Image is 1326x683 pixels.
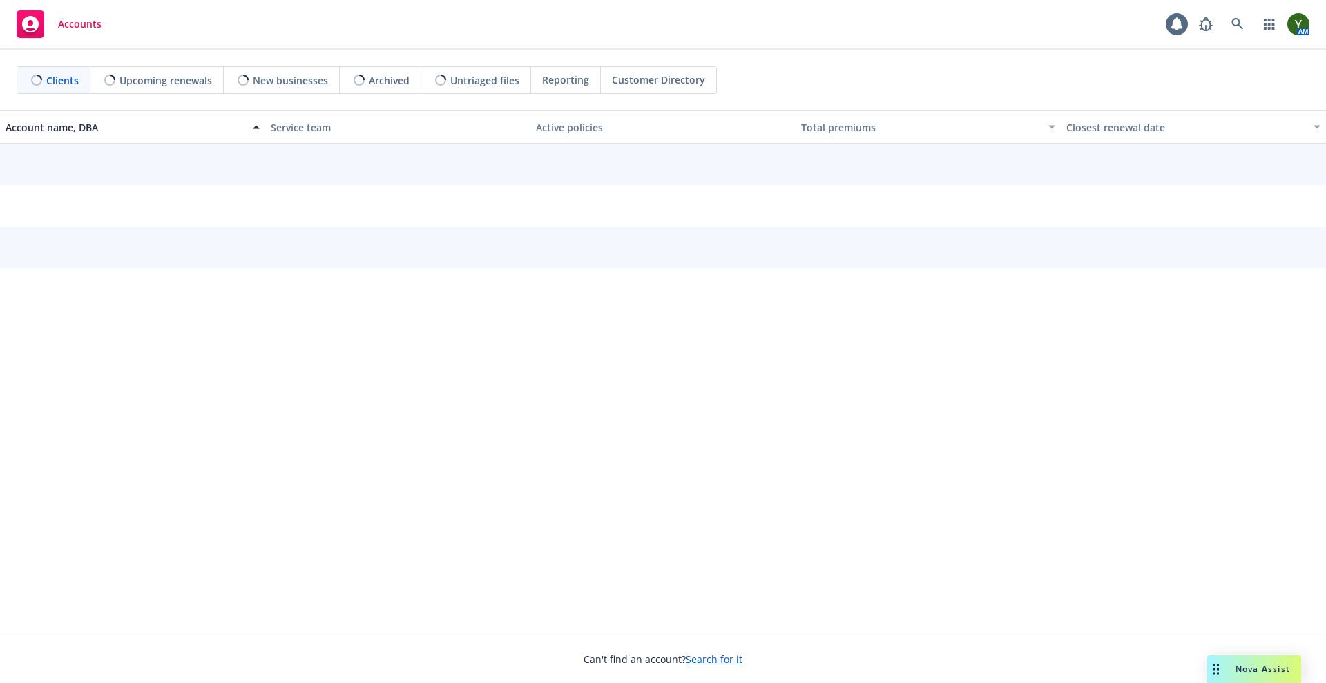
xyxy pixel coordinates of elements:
span: Archived [369,73,410,88]
button: Closest renewal date [1061,110,1326,144]
span: Reporting [542,73,589,87]
a: Switch app [1256,10,1283,38]
button: Nova Assist [1207,655,1301,683]
span: Upcoming renewals [119,73,212,88]
span: Nova Assist [1236,663,1290,675]
span: Accounts [58,19,102,30]
div: Service team [271,120,525,135]
button: Service team [265,110,530,144]
a: Search for it [686,653,742,666]
span: Untriaged files [450,73,519,88]
button: Total premiums [796,110,1061,144]
span: New businesses [253,73,328,88]
div: Active policies [536,120,790,135]
span: Clients [46,73,79,88]
div: Drag to move [1207,655,1224,683]
a: Report a Bug [1192,10,1220,38]
span: Can't find an account? [584,652,742,666]
div: Closest renewal date [1066,120,1305,135]
span: Customer Directory [612,73,705,87]
a: Search [1224,10,1251,38]
img: photo [1287,13,1309,35]
a: Accounts [11,5,107,44]
div: Total premiums [801,120,1040,135]
button: Active policies [530,110,796,144]
div: Account name, DBA [6,120,244,135]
